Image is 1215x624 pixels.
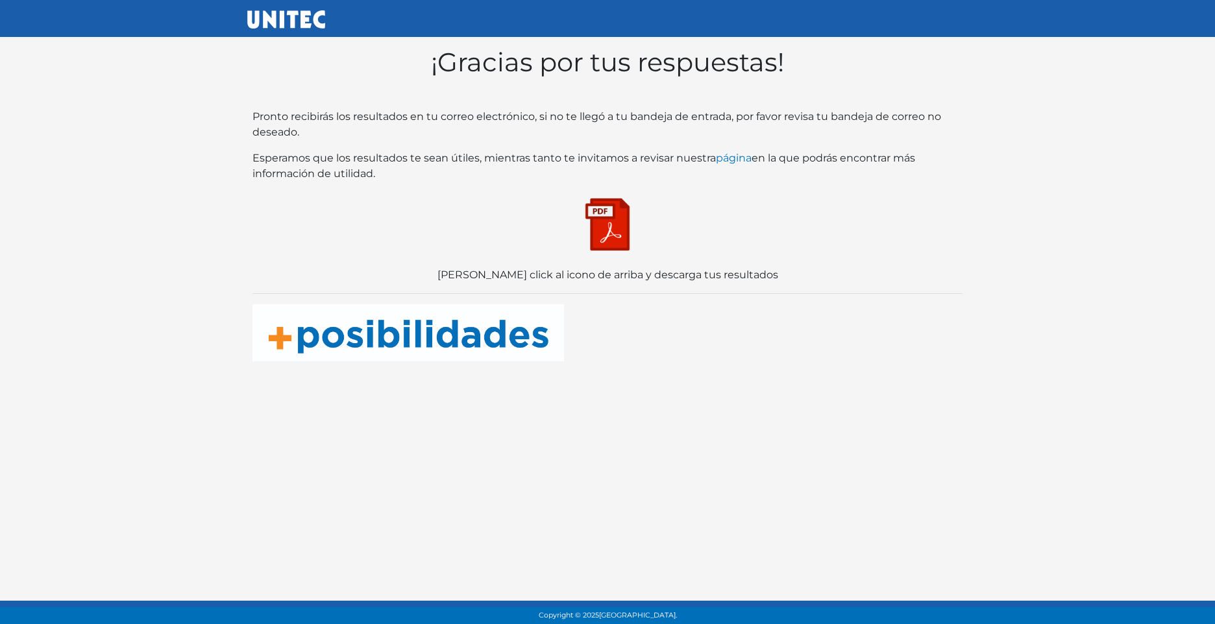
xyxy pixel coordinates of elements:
p: [PERSON_NAME] click al icono de arriba y descarga tus resultados [252,267,963,283]
h1: ¡Gracias por tus respuestas! [252,47,963,78]
img: UNITEC [247,10,325,29]
span: [GEOGRAPHIC_DATA]. [599,611,677,619]
img: Descarga tus resultados [575,192,640,257]
img: posibilidades naranja [252,304,564,361]
p: , si no te llegó a tu bandeja de entrada, por favor revisa tu bandeja de correo no deseado. [252,109,963,140]
bold: Pronto recibirás los resultados en tu correo electrónico [252,110,535,123]
p: Esperamos que los resultados te sean útiles, mientras tanto te invitamos a revisar nuestra en la ... [252,150,963,182]
a: página [716,152,752,164]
